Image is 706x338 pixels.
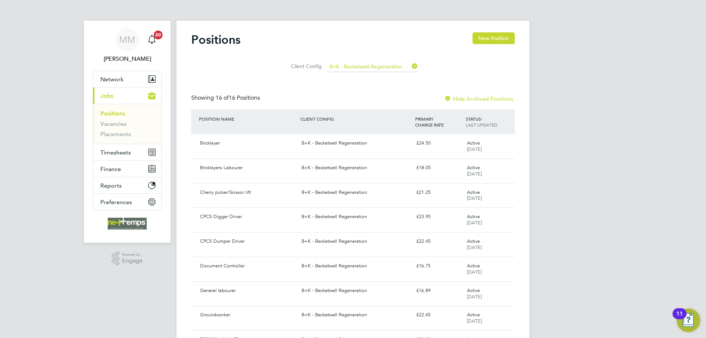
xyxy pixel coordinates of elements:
[299,260,413,272] div: B+K - Becketwell Regeneration
[473,32,515,44] button: New Position
[676,314,683,323] div: 11
[197,235,299,248] div: CPCS Dumper Driver
[299,235,413,248] div: B+K - Becketwell Regeneration
[93,88,161,104] button: Jobs
[100,166,121,172] span: Finance
[122,252,143,258] span: Powered by
[197,260,299,272] div: Document Controller
[481,116,482,122] span: /
[93,28,162,63] a: MM[PERSON_NAME]
[413,137,464,149] div: £24.50
[464,112,515,131] div: STATUS
[413,186,464,199] div: £21.25
[299,186,413,199] div: B+K - Becketwell Regeneration
[215,94,229,102] span: 16 of
[299,112,413,125] div: CLIENT CONFIG
[100,120,126,127] a: Vacancies
[197,162,299,174] div: Bricklayers Labourer
[197,137,299,149] div: Bricklayer
[466,122,498,128] span: LAST UPDATED
[413,235,464,248] div: £22.45
[197,211,299,223] div: CPCS Digger Driver
[100,149,131,156] span: Timesheets
[112,252,143,266] a: Powered byEngage
[467,269,482,275] span: [DATE]
[299,162,413,174] div: B+K - Becketwell Regeneration
[467,287,480,293] span: Active
[467,244,482,250] span: [DATE]
[467,220,482,226] span: [DATE]
[444,95,513,102] label: Hide Archived Positions
[93,161,161,177] button: Finance
[122,258,143,264] span: Engage
[197,309,299,321] div: Groundworker
[154,31,163,39] span: 20
[413,309,464,321] div: £22.45
[84,21,171,243] nav: Main navigation
[197,285,299,297] div: General labourer
[93,54,162,63] span: Mia Mellors
[467,195,482,201] span: [DATE]
[467,293,482,300] span: [DATE]
[93,218,162,230] a: Go to home page
[413,211,464,223] div: £23.95
[100,182,122,189] span: Reports
[467,263,480,269] span: Active
[299,309,413,321] div: B+K - Becketwell Regeneration
[93,104,161,144] div: Jobs
[119,35,135,45] span: MM
[467,146,482,152] span: [DATE]
[100,110,125,117] a: Positions
[100,92,113,99] span: Jobs
[413,162,464,174] div: £18.05
[467,312,480,318] span: Active
[145,28,159,51] a: 20
[93,144,161,160] button: Timesheets
[327,62,418,72] input: Search for...
[299,211,413,223] div: B+K - Becketwell Regeneration
[467,164,480,171] span: Active
[467,189,480,195] span: Active
[100,131,131,138] a: Placements
[413,260,464,272] div: £16.75
[108,218,147,230] img: net-temps-logo-retina.png
[215,94,260,102] span: 16 Positions
[100,199,132,206] span: Preferences
[413,112,464,131] div: PRIMARY CHARGE RATE
[299,285,413,297] div: B+K - Becketwell Regeneration
[413,285,464,297] div: £16.89
[197,186,299,199] div: Cherry picker/Scissor lift
[299,137,413,149] div: B+K - Becketwell Regeneration
[467,213,480,220] span: Active
[197,112,299,125] div: POSITION NAME
[289,63,322,70] label: Client Config
[467,140,480,146] span: Active
[93,177,161,193] button: Reports
[677,309,700,332] button: Open Resource Center, 11 new notifications
[191,32,240,47] h2: Positions
[467,171,482,177] span: [DATE]
[93,194,161,210] button: Preferences
[191,94,261,102] div: Showing
[100,76,124,83] span: Network
[467,238,480,244] span: Active
[93,71,161,87] button: Network
[467,318,482,324] span: [DATE]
